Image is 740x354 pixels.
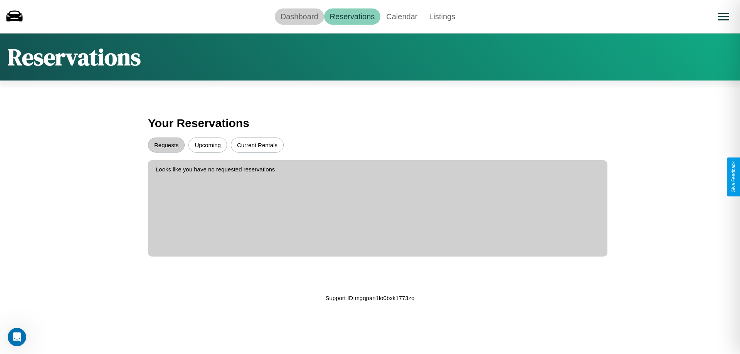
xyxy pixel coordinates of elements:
[8,41,141,73] h1: Reservations
[188,138,227,153] button: Upcoming
[380,8,423,25] a: Calendar
[423,8,461,25] a: Listings
[275,8,324,25] a: Dashboard
[713,6,734,27] button: Open menu
[324,8,381,25] a: Reservations
[148,138,185,153] button: Requests
[156,164,600,174] p: Looks like you have no requested reservations
[8,328,26,346] iframe: Intercom live chat
[731,161,736,193] div: Give Feedback
[231,138,284,153] button: Current Rentals
[148,113,592,134] h3: Your Reservations
[326,293,415,303] p: Support ID: mgqpan1lo0bxk1773zo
